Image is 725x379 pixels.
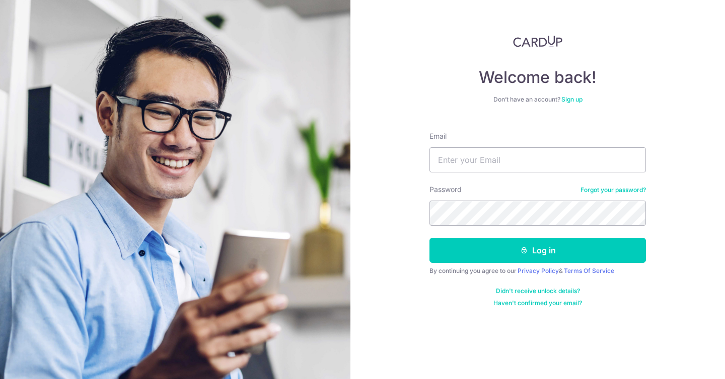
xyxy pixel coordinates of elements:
[429,184,462,195] label: Password
[564,267,614,274] a: Terms Of Service
[513,35,562,47] img: CardUp Logo
[581,186,646,194] a: Forgot your password?
[429,67,646,87] h4: Welcome back!
[429,238,646,263] button: Log in
[496,287,580,295] a: Didn't receive unlock details?
[561,96,583,103] a: Sign up
[429,267,646,275] div: By continuing you agree to our &
[429,147,646,172] input: Enter your Email
[429,131,447,141] label: Email
[429,96,646,104] div: Don’t have an account?
[518,267,559,274] a: Privacy Policy
[493,299,582,307] a: Haven't confirmed your email?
